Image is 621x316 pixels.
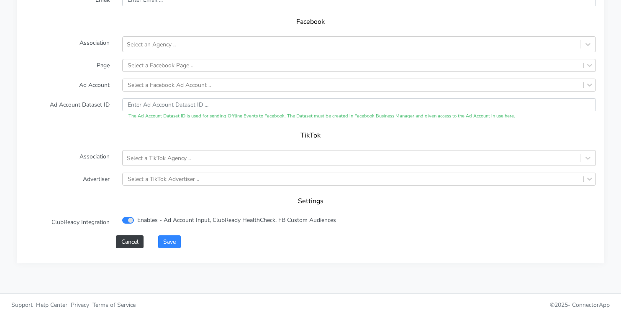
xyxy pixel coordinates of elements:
label: Ad Account [19,79,116,92]
label: Advertiser [19,173,116,186]
div: Select a Facebook Ad Account .. [128,81,211,89]
h5: Facebook [33,18,588,26]
label: Association [19,150,116,166]
div: Select an Agency .. [127,40,176,48]
span: Help Center [36,301,67,309]
div: Select a TikTok Agency .. [127,153,191,162]
span: Terms of Service [92,301,136,309]
label: ClubReady Integration [19,216,116,229]
div: Select a TikTok Advertiser .. [128,175,199,183]
button: Cancel [116,235,143,248]
label: Ad Account Dataset ID [19,98,116,120]
div: Select a Facebook Page .. [128,61,193,70]
h5: Settings [33,197,588,205]
input: Enter Ad Account Dataset ID ... [122,98,596,111]
h5: TikTok [33,132,588,140]
div: The Ad Account Dataset ID is used for sending Offline Events to Facebook. The Dataset must be cre... [122,113,596,120]
label: Association [19,36,116,52]
button: Save [158,235,181,248]
label: Page [19,59,116,72]
span: Privacy [71,301,89,309]
label: Enables - Ad Account Input, ClubReady HealthCheck, FB Custom Audiences [137,216,336,224]
span: ConnectorApp [572,301,610,309]
span: Support [11,301,33,309]
p: © 2025 - [317,301,610,309]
